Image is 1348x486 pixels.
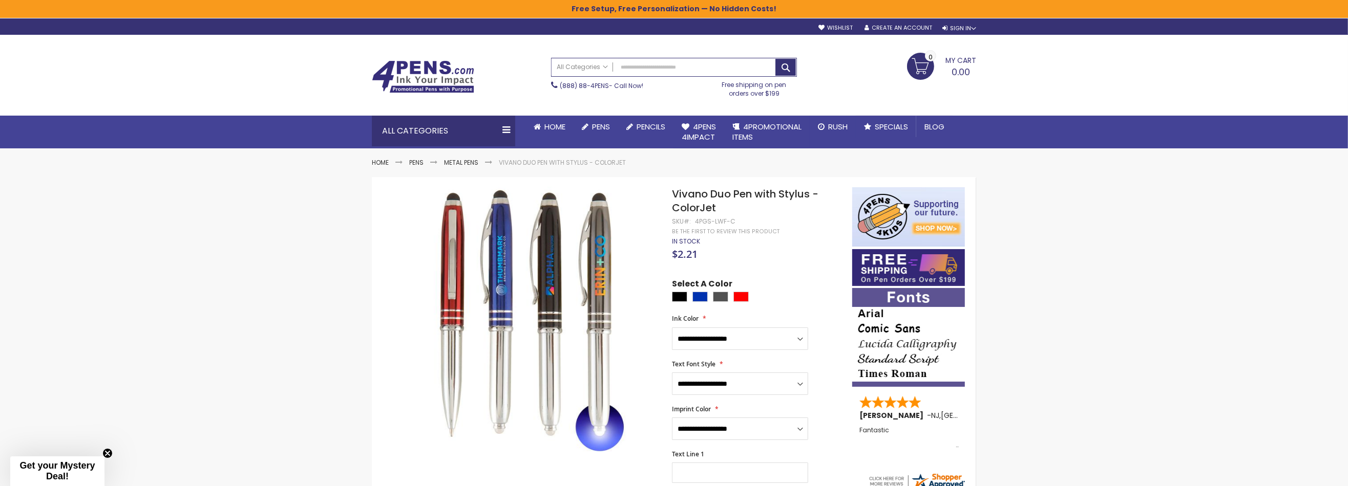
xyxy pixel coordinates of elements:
a: Pens [409,158,424,167]
span: Blog [924,121,944,132]
span: Imprint Color [672,405,711,413]
span: 0 [929,52,933,62]
span: Rush [828,121,848,132]
a: Be the first to review this product [672,228,780,235]
img: 4pens 4 kids [852,187,965,247]
span: Specials [875,121,908,132]
iframe: Google Customer Reviews [1263,458,1348,486]
span: 4PROMOTIONAL ITEMS [732,121,802,142]
a: Metal Pens [444,158,478,167]
a: 4PROMOTIONALITEMS [724,116,810,149]
div: All Categories [372,116,515,146]
a: 0.00 0 [907,53,976,78]
button: Close teaser [102,448,113,458]
a: Rush [810,116,856,138]
span: Home [544,121,565,132]
strong: SKU [672,217,691,226]
img: 4Pens Custom Pens and Promotional Products [372,60,474,93]
a: Specials [856,116,916,138]
div: 4PGS-LWF-C [695,217,735,226]
span: Text Line 1 [672,450,704,458]
span: Vivano Duo Pen with Stylus - ColorJet [672,187,818,215]
img: Free shipping on orders over $199 [852,249,965,286]
div: Get your Mystery Deal!Close teaser [10,456,104,486]
div: Blue [692,292,708,302]
div: Fantastic [859,427,959,449]
span: [PERSON_NAME] [859,410,927,421]
a: Home [525,116,574,138]
span: Pencils [637,121,665,132]
span: Pens [592,121,610,132]
span: - , [927,410,1016,421]
a: 4Pens4impact [673,116,724,149]
a: Pens [574,116,618,138]
span: Ink Color [672,314,699,323]
span: 4Pens 4impact [682,121,716,142]
a: All Categories [552,58,613,75]
div: Red [733,292,749,302]
li: Vivano Duo Pen with Stylus - ColorJet [499,159,626,167]
a: (888) 88-4PENS [560,81,609,90]
a: Wishlist [818,24,853,32]
span: [GEOGRAPHIC_DATA] [941,410,1016,421]
span: $2.21 [672,247,698,261]
div: Free shipping on pen orders over $199 [711,77,797,97]
div: Gunmetal [713,292,728,302]
img: Vivano Duo Pen with Stylus - ColorJet [392,186,658,452]
span: Select A Color [672,278,732,292]
img: font-personalization-examples [852,288,965,387]
div: Black [672,292,687,302]
a: Pencils [618,116,673,138]
span: In stock [672,237,700,246]
span: Text Font Style [672,360,715,368]
div: Availability [672,237,700,246]
a: Create an Account [865,24,932,32]
span: - Call Now! [560,81,643,90]
a: Home [372,158,389,167]
span: Get your Mystery Deal! [19,460,95,481]
span: 0.00 [952,65,970,78]
span: NJ [931,410,939,421]
span: All Categories [557,63,608,71]
div: Sign In [942,25,976,32]
a: Blog [916,116,953,138]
